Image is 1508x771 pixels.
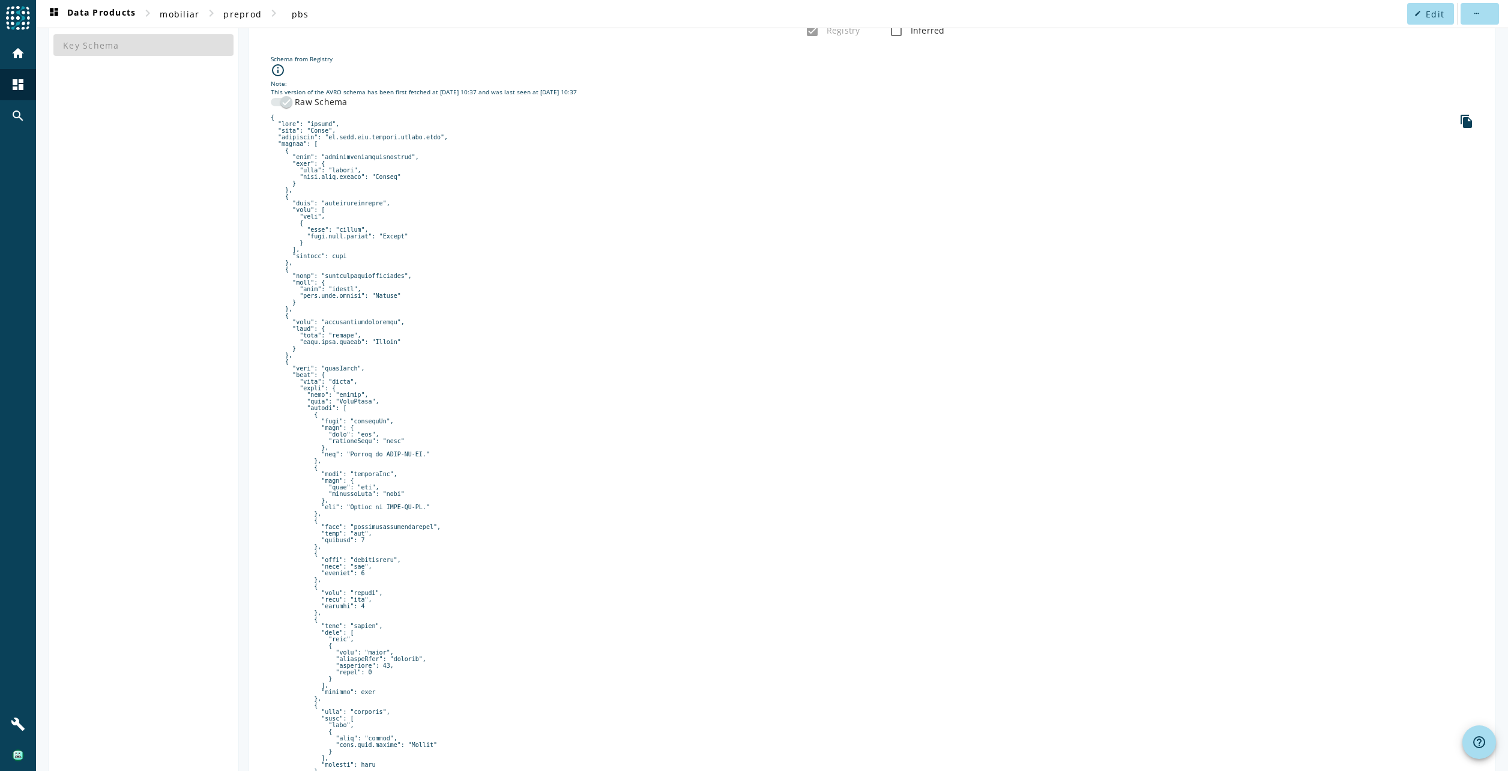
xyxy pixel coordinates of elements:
[11,717,25,731] mat-icon: build
[1473,10,1479,17] mat-icon: more_horiz
[271,88,1474,96] div: This version of the AVRO schema has been first fetched at [DATE] 10:37 and was last seen at [DATE...
[12,749,24,761] img: 2328aa3c191fe0367592daf632b78e99
[6,6,30,30] img: spoud-logo.svg
[11,77,25,92] mat-icon: dashboard
[271,55,1474,63] div: Schema from Registry
[281,3,319,25] button: pbs
[11,46,25,61] mat-icon: home
[42,3,140,25] button: Data Products
[271,79,1474,88] div: Note:
[204,6,219,20] mat-icon: chevron_right
[47,7,61,21] mat-icon: dashboard
[267,6,281,20] mat-icon: chevron_right
[223,8,262,20] span: preprod
[292,96,348,108] label: Raw Schema
[1414,10,1421,17] mat-icon: edit
[271,63,285,77] i: info_outline
[155,3,204,25] button: mobiliar
[1472,735,1486,749] mat-icon: help_outline
[11,109,25,123] mat-icon: search
[219,3,267,25] button: preprod
[160,8,199,20] span: mobiliar
[140,6,155,20] mat-icon: chevron_right
[47,7,136,21] span: Data Products
[908,25,945,37] label: Inferred
[1459,114,1474,128] i: file_copy
[292,8,309,20] span: pbs
[1407,3,1454,25] button: Edit
[1426,8,1444,20] span: Edit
